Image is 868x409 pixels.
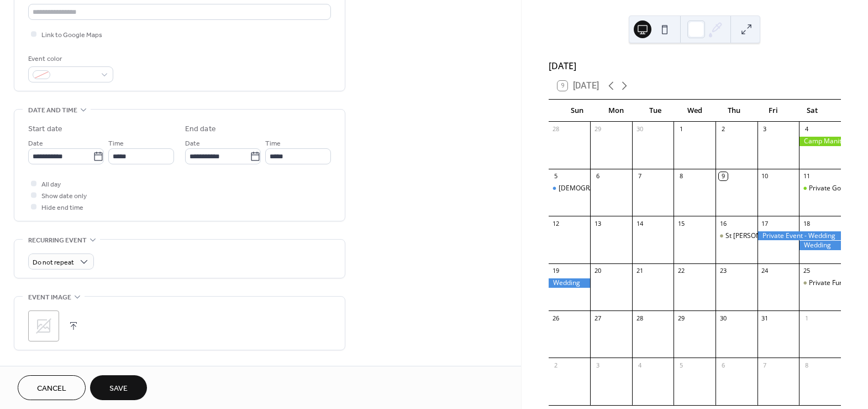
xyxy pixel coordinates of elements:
[37,383,66,395] span: Cancel
[28,105,77,116] span: Date and time
[677,172,685,180] div: 8
[802,125,811,133] div: 4
[552,172,560,180] div: 5
[809,184,864,193] div: Private Golf Event
[677,314,685,322] div: 29
[809,278,858,288] div: Private Function
[593,267,602,275] div: 20
[549,59,841,73] div: [DATE]
[761,361,769,369] div: 7
[719,125,727,133] div: 2
[635,267,644,275] div: 21
[90,375,147,400] button: Save
[265,138,281,149] span: Time
[677,267,685,275] div: 22
[33,256,74,269] span: Do not repeat
[677,125,685,133] div: 1
[559,184,682,193] div: [DEMOGRAPHIC_DATA] Wind Up Dinner
[28,364,70,375] span: Event links
[677,219,685,227] div: 15
[552,314,560,322] div: 26
[552,219,560,227] div: 12
[799,137,841,146] div: Camp Manitou
[757,231,841,241] div: Private Event - Wedding
[28,138,43,149] span: Date
[41,29,102,41] span: Link to Google Maps
[593,219,602,227] div: 13
[593,314,602,322] div: 27
[41,179,61,190] span: All day
[28,123,62,135] div: Start date
[714,100,754,122] div: Thu
[802,267,811,275] div: 25
[799,241,841,250] div: Wedding
[677,361,685,369] div: 5
[754,100,793,122] div: Fri
[28,292,71,303] span: Event image
[761,172,769,180] div: 10
[28,235,87,246] span: Recurring event
[593,361,602,369] div: 3
[635,314,644,322] div: 28
[109,383,128,395] span: Save
[549,278,591,288] div: Wedding
[552,361,560,369] div: 2
[799,278,841,288] div: Private Function
[719,361,727,369] div: 6
[635,361,644,369] div: 4
[802,219,811,227] div: 18
[716,231,757,241] div: St James Student Golf
[725,231,825,241] div: St [PERSON_NAME] Student Golf
[793,100,832,122] div: Sat
[761,125,769,133] div: 3
[549,184,591,193] div: Ladies Wind Up Dinner
[636,100,675,122] div: Tue
[719,219,727,227] div: 16
[18,375,86,400] button: Cancel
[28,53,111,65] div: Event color
[28,310,59,341] div: ;
[552,267,560,275] div: 19
[675,100,714,122] div: Wed
[635,125,644,133] div: 30
[41,190,87,202] span: Show date only
[552,125,560,133] div: 28
[761,219,769,227] div: 17
[761,267,769,275] div: 24
[593,172,602,180] div: 6
[719,267,727,275] div: 23
[185,123,216,135] div: End date
[799,184,841,193] div: Private Golf Event
[635,219,644,227] div: 14
[761,314,769,322] div: 31
[108,138,124,149] span: Time
[593,125,602,133] div: 29
[802,314,811,322] div: 1
[802,361,811,369] div: 8
[41,202,83,214] span: Hide end time
[557,100,597,122] div: Sun
[719,314,727,322] div: 30
[719,172,727,180] div: 9
[597,100,636,122] div: Mon
[185,138,200,149] span: Date
[802,172,811,180] div: 11
[635,172,644,180] div: 7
